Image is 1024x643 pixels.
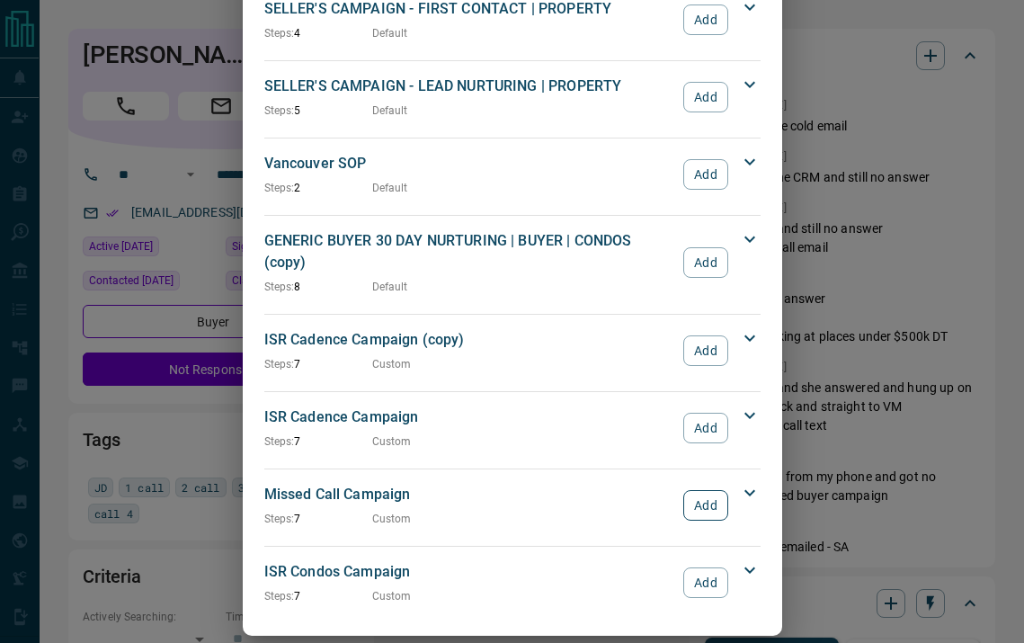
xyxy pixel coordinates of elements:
[683,490,727,521] button: Add
[264,484,675,505] p: Missed Call Campaign
[372,279,408,295] p: Default
[264,435,295,448] span: Steps:
[264,590,295,603] span: Steps:
[264,182,295,194] span: Steps:
[264,103,372,119] p: 5
[683,82,727,112] button: Add
[264,558,761,608] div: ISR Condos CampaignSteps:7CustomAdd
[264,433,372,450] p: 7
[264,511,372,527] p: 7
[264,27,295,40] span: Steps:
[264,227,761,299] div: GENERIC BUYER 30 DAY NURTURING | BUYER | CONDOS (copy)Steps:8DefaultAdd
[372,356,412,372] p: Custom
[264,149,761,200] div: Vancouver SOPSteps:2DefaultAdd
[264,358,295,371] span: Steps:
[264,329,675,351] p: ISR Cadence Campaign (copy)
[683,567,727,598] button: Add
[264,281,295,293] span: Steps:
[372,511,412,527] p: Custom
[264,403,761,453] div: ISR Cadence CampaignSteps:7CustomAdd
[264,25,372,41] p: 4
[264,561,675,583] p: ISR Condos Campaign
[264,180,372,196] p: 2
[683,247,727,278] button: Add
[264,153,675,174] p: Vancouver SOP
[683,413,727,443] button: Add
[264,104,295,117] span: Steps:
[372,433,412,450] p: Custom
[683,335,727,366] button: Add
[264,406,675,428] p: ISR Cadence Campaign
[372,180,408,196] p: Default
[264,72,761,122] div: SELLER'S CAMPAIGN - LEAD NURTURING | PROPERTYSteps:5DefaultAdd
[372,103,408,119] p: Default
[264,279,372,295] p: 8
[372,588,412,604] p: Custom
[372,25,408,41] p: Default
[264,76,675,97] p: SELLER'S CAMPAIGN - LEAD NURTURING | PROPERTY
[264,588,372,604] p: 7
[683,4,727,35] button: Add
[264,513,295,525] span: Steps:
[264,326,761,376] div: ISR Cadence Campaign (copy)Steps:7CustomAdd
[683,159,727,190] button: Add
[264,230,675,273] p: GENERIC BUYER 30 DAY NURTURING | BUYER | CONDOS (copy)
[264,356,372,372] p: 7
[264,480,761,531] div: Missed Call CampaignSteps:7CustomAdd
